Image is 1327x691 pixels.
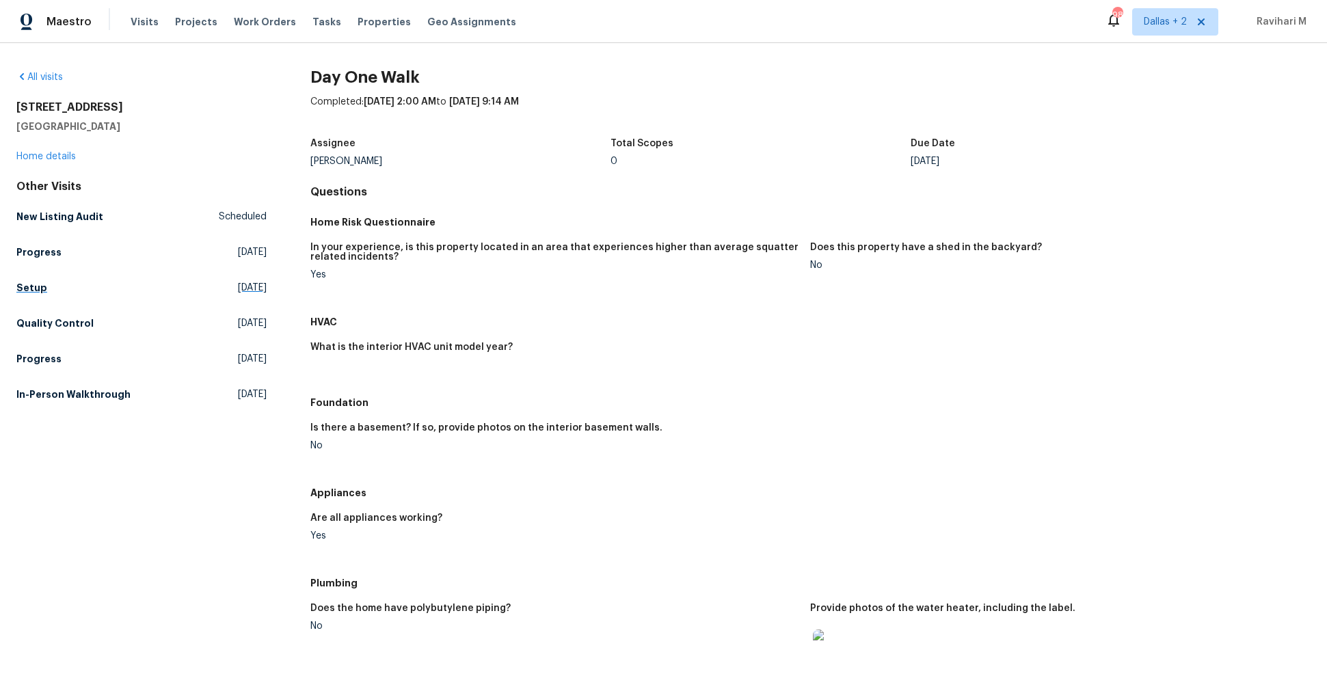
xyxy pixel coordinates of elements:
span: Visits [131,15,159,29]
h5: What is the interior HVAC unit model year? [310,342,513,352]
h5: Does this property have a shed in the backyard? [810,243,1042,252]
h2: Day One Walk [310,70,1311,84]
span: [DATE] 9:14 AM [449,97,519,107]
h4: Questions [310,185,1311,199]
h5: Is there a basement? If so, provide photos on the interior basement walls. [310,423,662,433]
span: [DATE] [238,352,267,366]
div: No [810,260,1300,270]
a: All visits [16,72,63,82]
h5: Home Risk Questionnaire [310,215,1311,229]
h5: Quality Control [16,316,94,330]
a: Quality Control[DATE] [16,311,267,336]
h5: Appliances [310,486,1311,500]
span: Maestro [46,15,92,29]
h5: Assignee [310,139,356,148]
h2: [STREET_ADDRESS] [16,100,267,114]
span: Ravihari M [1251,15,1306,29]
h5: Provide photos of the water heater, including the label. [810,604,1075,613]
a: Progress[DATE] [16,347,267,371]
span: [DATE] [238,316,267,330]
span: [DATE] [238,245,267,259]
div: [DATE] [911,157,1211,166]
div: Yes [310,270,800,280]
h5: Progress [16,352,62,366]
h5: Does the home have polybutylene piping? [310,604,511,613]
div: 98 [1112,8,1122,22]
a: Home details [16,152,76,161]
h5: In your experience, is this property located in an area that experiences higher than average squa... [310,243,800,262]
a: Progress[DATE] [16,240,267,265]
span: Projects [175,15,217,29]
span: Work Orders [234,15,296,29]
a: In-Person Walkthrough[DATE] [16,382,267,407]
a: Setup[DATE] [16,275,267,300]
div: Completed: to [310,95,1311,131]
h5: [GEOGRAPHIC_DATA] [16,120,267,133]
h5: Due Date [911,139,955,148]
div: Other Visits [16,180,267,193]
h5: Are all appliances working? [310,513,442,523]
h5: HVAC [310,315,1311,329]
span: [DATE] [238,388,267,401]
span: Dallas + 2 [1144,15,1187,29]
h5: Foundation [310,396,1311,409]
h5: In-Person Walkthrough [16,388,131,401]
div: [PERSON_NAME] [310,157,611,166]
span: Properties [358,15,411,29]
span: Scheduled [219,210,267,223]
h5: New Listing Audit [16,210,103,223]
h5: Setup [16,281,47,295]
div: No [310,441,800,450]
h5: Total Scopes [611,139,673,148]
span: [DATE] 2:00 AM [364,97,436,107]
div: Yes [310,531,800,541]
h5: Plumbing [310,576,1311,590]
div: No [310,621,800,631]
h5: Progress [16,245,62,259]
a: New Listing AuditScheduled [16,204,267,229]
span: Geo Assignments [427,15,516,29]
span: [DATE] [238,281,267,295]
span: Tasks [312,17,341,27]
div: 0 [611,157,911,166]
